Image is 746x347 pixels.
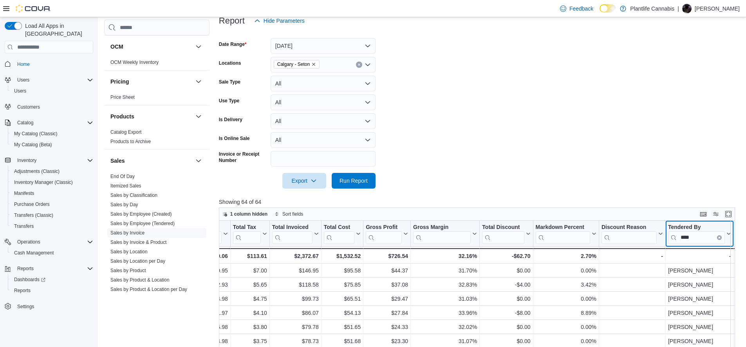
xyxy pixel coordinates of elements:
[16,5,51,13] img: Cova
[413,322,477,332] div: 32.02%
[324,280,361,289] div: $75.85
[14,223,34,229] span: Transfers
[194,224,222,231] div: Subtotal
[110,183,141,189] a: Itemized Sales
[194,336,228,346] div: $74.98
[11,275,93,284] span: Dashboards
[413,224,477,244] button: Gross Margin
[366,224,402,244] div: Gross Profit
[110,60,159,65] a: OCM Weekly Inventory
[110,240,166,245] a: Sales by Invoice & Product
[413,280,477,289] div: 32.83%
[601,224,663,244] button: Discount Reason
[11,211,56,220] a: Transfers (Classic)
[17,104,40,110] span: Customers
[8,177,96,188] button: Inventory Manager (Classic)
[2,236,96,247] button: Operations
[110,193,157,198] a: Sales by Classification
[14,75,33,85] button: Users
[14,168,60,174] span: Adjustments (Classic)
[110,221,175,226] a: Sales by Employee (Tendered)
[366,308,408,318] div: $27.84
[2,74,96,85] button: Users
[413,224,471,231] div: Gross Margin
[11,86,29,96] a: Users
[287,173,322,189] span: Export
[11,140,55,149] a: My Catalog (Beta)
[272,224,319,244] button: Total Invoiced
[233,308,267,318] div: $4.10
[251,13,308,29] button: Hide Parameters
[535,224,596,244] button: Markdown Percent
[14,75,93,85] span: Users
[110,202,138,207] a: Sales by Day
[194,266,228,275] div: $139.95
[365,62,371,68] button: Open list of options
[233,336,267,346] div: $3.75
[14,264,37,273] button: Reports
[14,276,45,283] span: Dashboards
[272,280,319,289] div: $118.58
[14,212,53,218] span: Transfers (Classic)
[110,267,146,274] span: Sales by Product
[233,322,267,332] div: $3.80
[110,43,192,51] button: OCM
[324,322,361,332] div: $51.65
[724,209,733,219] button: Enter fullscreen
[110,113,134,120] h3: Products
[17,239,40,245] span: Operations
[324,336,361,346] div: $51.68
[14,302,37,311] a: Settings
[482,322,530,332] div: $0.00
[413,224,471,244] div: Gross Margin
[110,249,148,255] span: Sales by Location
[17,77,29,83] span: Users
[194,308,228,318] div: $81.97
[110,157,192,165] button: Sales
[17,157,36,164] span: Inventory
[535,280,596,289] div: 3.42%
[2,58,96,69] button: Home
[366,280,408,289] div: $37.08
[219,209,271,219] button: 1 column hidden
[274,60,320,69] span: Calgary - Seton
[8,85,96,96] button: Users
[482,336,530,346] div: $0.00
[11,222,37,231] a: Transfers
[282,173,326,189] button: Export
[14,190,34,196] span: Manifests
[233,224,267,244] button: Total Tax
[630,4,674,13] p: Plantlife Cannabis
[14,131,58,137] span: My Catalog (Classic)
[413,266,477,275] div: 31.70%
[8,247,96,258] button: Cash Management
[110,78,192,85] button: Pricing
[110,78,129,85] h3: Pricing
[601,251,663,261] div: -
[271,132,376,148] button: All
[110,258,165,264] span: Sales by Location per Day
[8,188,96,199] button: Manifests
[219,60,241,66] label: Locations
[14,102,93,112] span: Customers
[2,301,96,312] button: Settings
[557,1,596,16] a: Feedback
[366,294,408,303] div: $29.47
[324,224,361,244] button: Total Cost
[11,189,37,198] a: Manifests
[366,336,408,346] div: $23.30
[194,112,203,121] button: Products
[110,94,135,100] a: Price Sheet
[668,294,731,303] div: [PERSON_NAME]
[110,211,172,217] a: Sales by Employee (Created)
[272,308,319,318] div: $86.07
[272,294,319,303] div: $99.73
[110,230,145,236] span: Sales by Invoice
[677,4,679,13] p: |
[482,280,530,289] div: -$4.00
[110,277,170,283] a: Sales by Product & Location
[711,209,721,219] button: Display options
